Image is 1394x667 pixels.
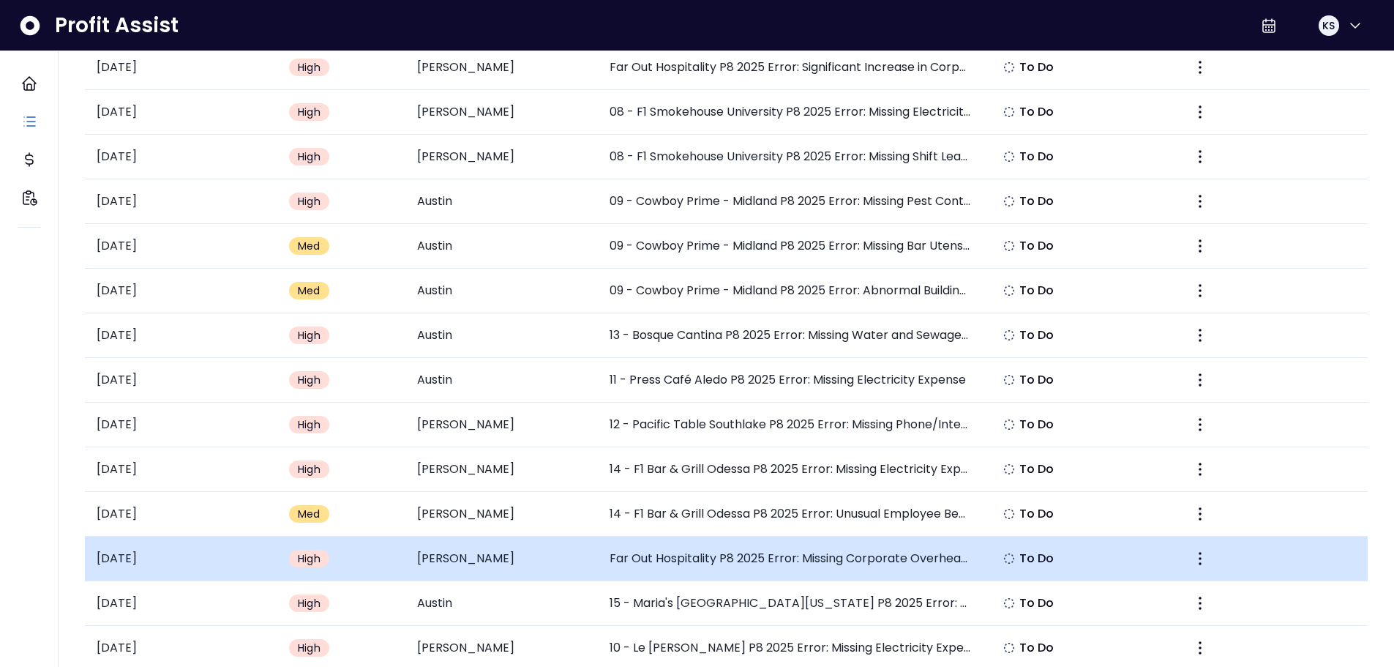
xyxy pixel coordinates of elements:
td: [DATE] [85,447,277,492]
span: To Do [1019,595,1054,612]
td: [DATE] [85,135,277,179]
td: Austin [405,581,598,626]
td: 13 - Bosque Cantina P8 2025 Error: Missing Water and Sewage Expense [598,313,983,358]
td: [PERSON_NAME] [405,90,598,135]
td: [PERSON_NAME] [405,447,598,492]
span: To Do [1019,237,1054,255]
span: Profit Assist [55,12,179,39]
img: Not yet Started [1003,240,1015,252]
span: To Do [1019,550,1054,567]
span: High [298,328,321,343]
button: More [1187,233,1213,259]
td: [DATE] [85,90,277,135]
span: High [298,551,321,566]
img: Not yet Started [1003,285,1015,297]
span: High [298,596,321,611]
span: To Do [1019,505,1054,523]
span: Med [298,239,321,253]
td: [DATE] [85,224,277,269]
button: More [1187,411,1213,438]
td: [DATE] [85,269,277,313]
button: More [1187,590,1213,616]
span: High [298,194,321,209]
span: KS [1322,18,1335,33]
td: [DATE] [85,403,277,447]
td: [PERSON_NAME] [405,492,598,537]
span: To Do [1019,327,1054,344]
span: To Do [1019,282,1054,299]
td: 12 - Pacific Table Southlake P8 2025 Error: Missing Phone/Internet/TV Expense [598,403,983,447]
img: Not yet Started [1003,106,1015,118]
td: Austin [405,179,598,224]
button: More [1187,635,1213,661]
span: To Do [1019,639,1054,657]
td: 09 - Cowboy Prime - Midland P8 2025 Error: Abnormal Buildings & Grounds Expense [598,269,983,313]
td: [PERSON_NAME] [405,537,598,581]
img: Not yet Started [1003,419,1015,431]
td: 08 - F1 Smokehouse University P8 2025 Error: Missing Electricity Expense [598,90,983,135]
span: To Do [1019,371,1054,389]
img: Not yet Started [1003,62,1015,73]
button: More [1187,456,1213,482]
td: 15 - Maria's [GEOGRAPHIC_DATA][US_STATE] P8 2025 Error: Missing Electricity Expense in P8 [598,581,983,626]
td: [PERSON_NAME] [405,403,598,447]
span: Med [298,283,321,298]
button: More [1187,277,1213,304]
td: [PERSON_NAME] [405,135,598,179]
img: Not yet Started [1003,642,1015,654]
td: Austin [405,358,598,403]
img: Not yet Started [1003,195,1015,207]
td: 09 - Cowboy Prime - Midland P8 2025 Error: Missing Pest Control Expense [598,179,983,224]
td: 14 - F1 Bar & Grill Odessa P8 2025 Error: Unusual Employee Benefits Decline [598,492,983,537]
img: Not yet Started [1003,508,1015,520]
td: [DATE] [85,581,277,626]
td: 14 - F1 Bar & Grill Odessa P8 2025 Error: Missing Electricity Expense in P8 [598,447,983,492]
button: More [1187,188,1213,215]
td: Austin [405,269,598,313]
td: Austin [405,224,598,269]
span: To Do [1019,103,1054,121]
span: To Do [1019,59,1054,76]
td: 09 - Cowboy Prime - Midland P8 2025 Error: Missing Bar Utensils Expense [598,224,983,269]
img: Not yet Started [1003,597,1015,609]
span: High [298,60,321,75]
td: 11 - Press Café Aledo P8 2025 Error: Missing Electricity Expense [598,358,983,403]
td: [DATE] [85,492,277,537]
td: [PERSON_NAME] [405,45,598,90]
img: Not yet Started [1003,151,1015,163]
img: Not yet Started [1003,329,1015,341]
button: More [1187,144,1213,170]
td: [DATE] [85,358,277,403]
span: High [298,417,321,432]
span: To Do [1019,148,1054,165]
button: More [1187,99,1213,125]
td: Austin [405,313,598,358]
button: More [1187,545,1213,572]
td: Far Out Hospitality P8 2025 Error: Significant Increase in Corporate Office Wages [598,45,983,90]
td: 08 - F1 Smokehouse University P8 2025 Error: Missing Shift Lead Wages [598,135,983,179]
td: Far Out Hospitality P8 2025 Error: Missing Corporate Overhead Expense [598,537,983,581]
button: More [1187,54,1213,81]
img: Not yet Started [1003,374,1015,386]
button: More [1187,322,1213,349]
td: [DATE] [85,179,277,224]
span: High [298,149,321,164]
img: Not yet Started [1003,553,1015,564]
button: More [1187,501,1213,527]
span: High [298,462,321,477]
span: To Do [1019,461,1054,478]
td: [DATE] [85,45,277,90]
td: [DATE] [85,313,277,358]
td: [DATE] [85,537,277,581]
img: Not yet Started [1003,463,1015,475]
span: High [298,373,321,387]
span: High [298,641,321,655]
button: More [1187,367,1213,393]
span: High [298,105,321,119]
span: To Do [1019,193,1054,210]
span: Med [298,507,321,521]
span: To Do [1019,416,1054,433]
